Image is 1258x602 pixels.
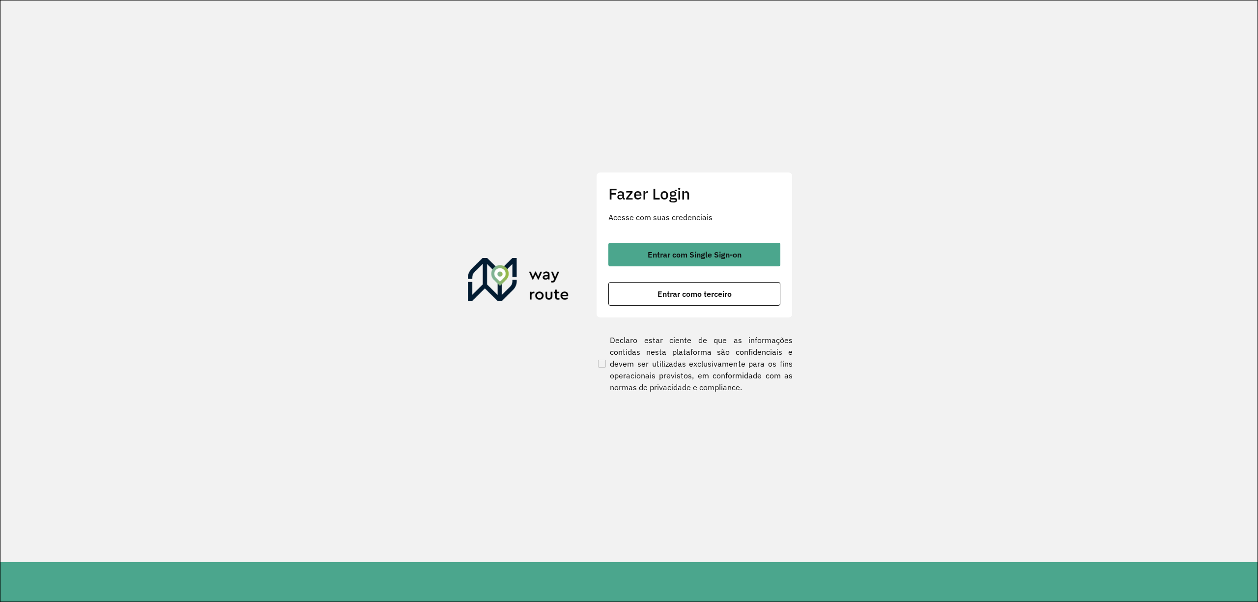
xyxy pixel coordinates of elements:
img: Roteirizador AmbevTech [468,258,569,305]
h2: Fazer Login [608,184,780,203]
span: Entrar com Single Sign-on [648,251,742,258]
p: Acesse com suas credenciais [608,211,780,223]
button: button [608,243,780,266]
span: Entrar como terceiro [658,290,732,298]
label: Declaro estar ciente de que as informações contidas nesta plataforma são confidenciais e devem se... [596,334,793,393]
button: button [608,282,780,306]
